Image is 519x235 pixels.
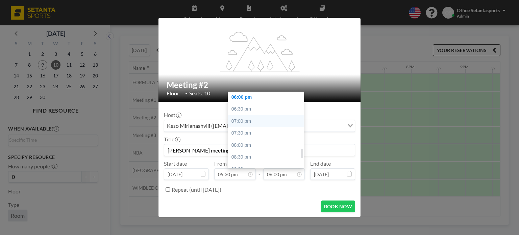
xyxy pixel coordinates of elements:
[214,160,227,167] label: From
[166,121,305,130] span: Keso Mirianashvili ([EMAIL_ADDRESS][DOMAIN_NAME])
[306,121,344,130] input: Search for option
[172,186,221,193] label: Repeat (until [DATE])
[228,91,307,103] div: 06:00 pm
[164,112,181,118] label: Host
[220,31,300,72] g: flex-grow: 1.2;
[228,127,307,139] div: 07:30 pm
[164,136,180,143] label: Title
[164,160,187,167] label: Start date
[310,160,331,167] label: End date
[228,115,307,127] div: 07:00 pm
[228,151,307,163] div: 08:30 pm
[228,163,307,175] div: 09:00 pm
[189,90,210,97] span: Seats: 10
[228,139,307,151] div: 08:00 pm
[185,91,188,96] span: •
[258,163,261,178] span: -
[164,144,355,156] input: Office's reservation
[228,103,307,115] div: 06:30 pm
[167,80,353,90] h2: Meeting #2
[164,120,355,132] div: Search for option
[167,90,183,97] span: Floor: -
[321,201,355,212] button: BOOK NOW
